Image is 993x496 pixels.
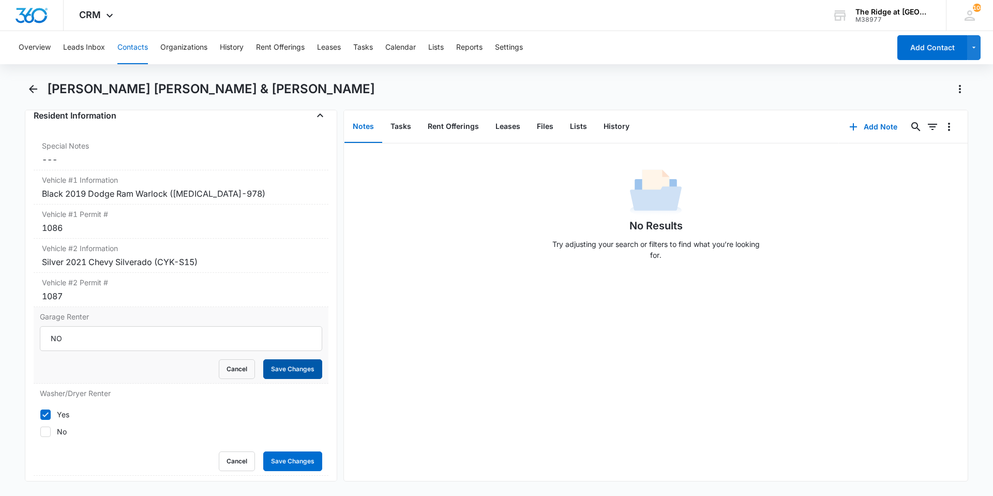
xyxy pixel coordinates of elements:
[385,31,416,64] button: Calendar
[40,388,322,399] label: Washer/Dryer Renter
[117,31,148,64] button: Contacts
[256,31,305,64] button: Rent Offerings
[595,111,638,143] button: History
[57,409,69,420] div: Yes
[547,239,764,260] p: Try adjusting your search or filters to find what you’re looking for.
[42,222,320,234] div: 1086
[34,205,328,239] div: Vehicle #1 Permit #1086
[40,326,322,351] input: Garage Renter
[42,256,320,268] div: Silver 2021 Chevy Silverado (CYK-S15)
[219,359,255,379] button: Cancel
[973,4,981,12] span: 108
[42,140,320,151] label: Special Notes
[34,170,328,205] div: Vehicle #1 InformationBlack 2019 Dodge Ram Warlock ([MEDICAL_DATA]-978)
[495,31,523,64] button: Settings
[456,31,483,64] button: Reports
[344,111,382,143] button: Notes
[419,111,487,143] button: Rent Offerings
[19,31,51,64] button: Overview
[382,111,419,143] button: Tasks
[908,119,924,135] button: Search...
[897,35,967,60] button: Add Contact
[42,174,320,185] label: Vehicle #1 Information
[42,187,320,200] div: Black 2019 Dodge Ram Warlock ([MEDICAL_DATA]-978)
[79,9,101,20] span: CRM
[529,111,562,143] button: Files
[973,4,981,12] div: notifications count
[57,426,67,437] div: No
[629,218,683,234] h1: No Results
[855,16,931,23] div: account id
[34,239,328,273] div: Vehicle #2 InformationSilver 2021 Chevy Silverado (CYK-S15)
[487,111,529,143] button: Leases
[34,136,328,170] div: Special Notes---
[42,480,320,491] label: Washer Asset Number
[317,31,341,64] button: Leases
[941,119,957,135] button: Overflow Menu
[428,31,444,64] button: Lists
[263,451,322,471] button: Save Changes
[42,243,320,254] label: Vehicle #2 Information
[219,451,255,471] button: Cancel
[312,107,328,124] button: Close
[630,166,682,218] img: No Data
[263,359,322,379] button: Save Changes
[353,31,373,64] button: Tasks
[34,109,116,122] h4: Resident Information
[63,31,105,64] button: Leads Inbox
[42,290,320,302] div: 1087
[40,311,322,322] label: Garage Renter
[34,273,328,307] div: Vehicle #2 Permit #1087
[839,114,908,139] button: Add Note
[42,277,320,288] label: Vehicle #2 Permit #
[562,111,595,143] button: Lists
[160,31,207,64] button: Organizations
[47,81,375,97] h1: [PERSON_NAME] [PERSON_NAME] & [PERSON_NAME]
[924,119,941,135] button: Filters
[855,8,931,16] div: account name
[42,153,320,166] dd: ---
[220,31,244,64] button: History
[42,209,320,220] label: Vehicle #1 Permit #
[952,81,968,97] button: Actions
[25,81,41,97] button: Back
